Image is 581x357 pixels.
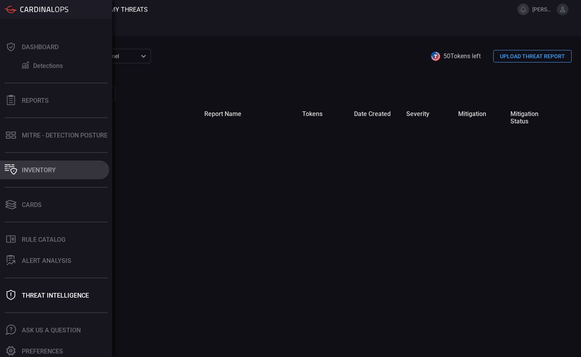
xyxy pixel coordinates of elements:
span: tokens [302,110,348,125]
span: mitigation status [510,110,556,125]
div: Detections [33,62,63,70]
span: [PERSON_NAME].[PERSON_NAME] [532,6,554,12]
div: Rule Catalog [22,236,66,243]
span: severity [406,110,452,125]
div: Preferences [22,348,63,355]
div: Cards [22,201,42,209]
span: name [61,110,198,125]
div: MITRE - Detection Posture [22,132,108,139]
div: Reports [22,97,49,104]
div: Ask Us A Question [22,327,81,334]
button: UPLOAD THREAT REPORT [493,50,572,62]
div: Inventory [22,166,56,174]
span: date created [354,110,400,125]
span: report name [204,110,296,125]
div: Dashboard [22,43,58,51]
div: Threat Intelligence [22,292,89,299]
span: mitigation [458,110,504,125]
span: My Threats [110,6,148,13]
span: 50 Tokens left [443,52,481,60]
div: ALERT ANALYSIS [22,257,71,264]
